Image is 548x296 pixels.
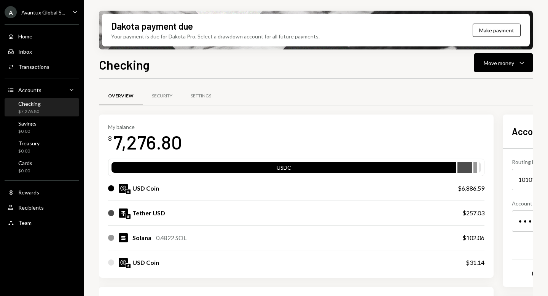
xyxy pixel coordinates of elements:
div: Your payment is due for Dakota Pro. Select a drawdown account for all future payments. [111,32,320,40]
div: Overview [108,93,134,99]
a: Accounts [5,83,79,97]
a: Rewards [5,185,79,199]
div: Tether USD [132,208,165,218]
a: Cards$0.00 [5,158,79,176]
div: $0.00 [18,168,32,174]
div: 7,276.80 [113,130,182,154]
div: Avantux Global S... [21,9,65,16]
a: Team [5,216,79,229]
div: USDC [112,164,456,174]
img: solana-mainnet [126,214,131,219]
div: Checking [18,100,41,107]
div: Rewards [18,189,39,196]
div: $7,276.80 [18,108,41,115]
div: $ [108,135,112,142]
div: USD Coin [132,184,159,193]
a: Transactions [5,60,79,73]
img: USDT [119,208,128,218]
div: Settings [191,93,211,99]
button: Move money [474,53,533,72]
div: USD Coin [132,258,159,267]
div: Treasury [18,140,40,146]
button: Make payment [473,24,521,37]
div: My balance [108,124,182,130]
div: 0.4822 SOL [156,233,186,242]
img: SOL [119,233,128,242]
a: Home [5,29,79,43]
div: Savings [18,120,37,127]
div: Accounts [18,87,41,93]
div: $102.06 [462,233,484,242]
a: Settings [182,86,220,106]
div: Recipients [18,204,44,211]
div: $31.14 [466,258,484,267]
a: Overview [99,86,143,106]
div: Team [18,220,32,226]
img: USDC [119,184,128,193]
div: A [5,6,17,18]
div: Inbox [18,48,32,55]
a: Security [143,86,182,106]
img: USDC [119,258,128,267]
div: Dakota payment due [111,20,193,32]
a: Treasury$0.00 [5,138,79,156]
div: Move money [484,59,514,67]
a: Checking$7,276.80 [5,98,79,116]
img: solana-mainnet [126,189,131,194]
div: Security [152,93,172,99]
div: Transactions [18,64,49,70]
div: $257.03 [462,208,484,218]
h1: Checking [99,57,150,72]
div: Solana [132,233,151,242]
div: $0.00 [18,148,40,154]
a: Recipients [5,201,79,214]
a: Savings$0.00 [5,118,79,136]
img: ethereum-mainnet [126,264,131,268]
div: Cards [18,160,32,166]
a: Inbox [5,45,79,58]
div: Home [18,33,32,40]
div: $6,886.59 [458,184,484,193]
div: $0.00 [18,128,37,135]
